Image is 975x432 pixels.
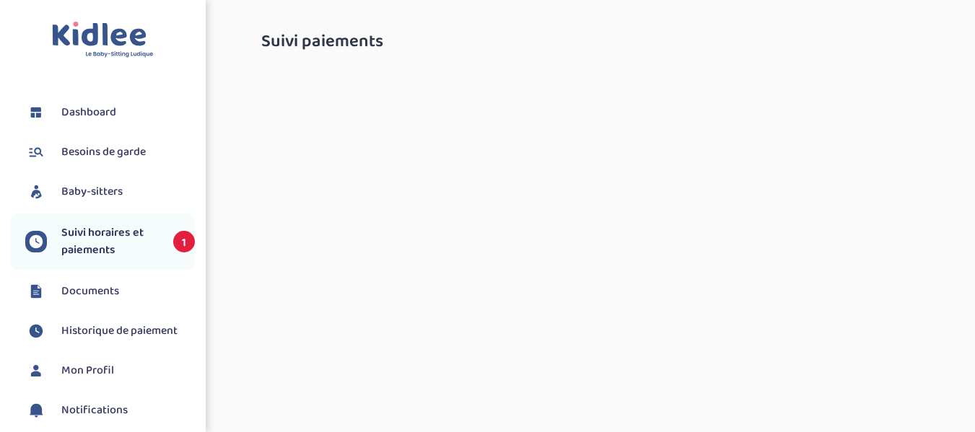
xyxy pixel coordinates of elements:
span: Notifications [61,402,128,419]
img: babysitters.svg [25,181,47,203]
img: suivihoraire.svg [25,231,47,252]
a: Suivi horaires et paiements 1 [25,224,195,259]
a: Dashboard [25,102,195,123]
span: Baby-sitters [61,183,123,200]
img: profil.svg [25,360,47,382]
a: Notifications [25,400,195,421]
img: logo.svg [52,22,154,58]
a: Historique de paiement [25,320,195,342]
a: Besoins de garde [25,141,195,163]
img: besoin.svg [25,141,47,163]
a: Documents [25,281,195,302]
img: documents.svg [25,281,47,302]
span: Suivi horaires et paiements [61,224,159,259]
a: Mon Profil [25,360,195,382]
span: Suivi paiements [261,32,383,51]
img: notification.svg [25,400,47,421]
a: Baby-sitters [25,181,195,203]
span: 1 [173,231,195,252]
span: Dashboard [61,104,116,121]
span: Documents [61,283,119,300]
img: suivihoraire.svg [25,320,47,342]
img: dashboard.svg [25,102,47,123]
span: Mon Profil [61,362,114,379]
span: Besoins de garde [61,144,146,161]
span: Historique de paiement [61,322,178,340]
